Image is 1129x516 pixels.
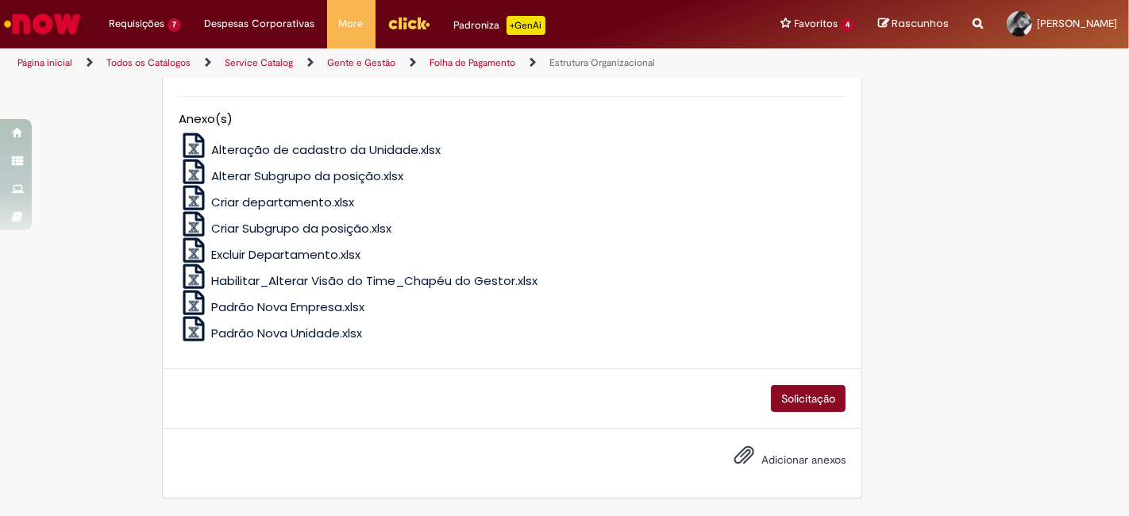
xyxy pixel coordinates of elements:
span: Requisições [109,16,164,32]
span: Habilitar_Alterar Visão do Time_Chapéu do Gestor.xlsx [211,272,538,289]
a: Criar departamento.xlsx [179,194,355,210]
a: Padrão Nova Unidade.xlsx [179,325,363,341]
img: click_logo_yellow_360x200.png [387,11,430,35]
h5: Anexo(s) [179,113,846,126]
span: [PERSON_NAME] [1037,17,1117,30]
p: +GenAi [507,16,545,35]
div: Padroniza [454,16,545,35]
a: Gente e Gestão [327,56,395,69]
span: More [339,16,364,32]
ul: Trilhas de página [12,48,741,78]
a: Folha de Pagamento [430,56,515,69]
a: Estrutura Organizacional [549,56,655,69]
span: Alterar Subgrupo da posição.xlsx [211,168,403,184]
span: Padrão Nova Unidade.xlsx [211,325,362,341]
span: Padrão Nova Empresa.xlsx [211,298,364,315]
a: Padrão Nova Empresa.xlsx [179,298,365,315]
a: Service Catalog [225,56,293,69]
img: ServiceNow [2,8,83,40]
a: Alteração de cadastro da Unidade.xlsx [179,141,441,158]
span: Despesas Corporativas [205,16,315,32]
span: Favoritos [794,16,838,32]
span: 7 [168,18,181,32]
a: Excluir Departamento.xlsx [179,246,361,263]
span: Criar departamento.xlsx [211,194,354,210]
span: Alteração de cadastro da Unidade.xlsx [211,141,441,158]
a: Criar Subgrupo da posição.xlsx [179,220,392,237]
a: Todos os Catálogos [106,56,191,69]
span: Criar Subgrupo da posição.xlsx [211,220,391,237]
button: Solicitação [771,385,846,412]
span: Excluir Departamento.xlsx [211,246,360,263]
a: Alterar Subgrupo da posição.xlsx [179,168,404,184]
a: Rascunhos [878,17,949,32]
a: Página inicial [17,56,72,69]
span: Rascunhos [892,16,949,31]
span: 4 [841,18,854,32]
a: Habilitar_Alterar Visão do Time_Chapéu do Gestor.xlsx [179,272,538,289]
button: Adicionar anexos [730,441,758,477]
span: Adicionar anexos [761,452,846,467]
